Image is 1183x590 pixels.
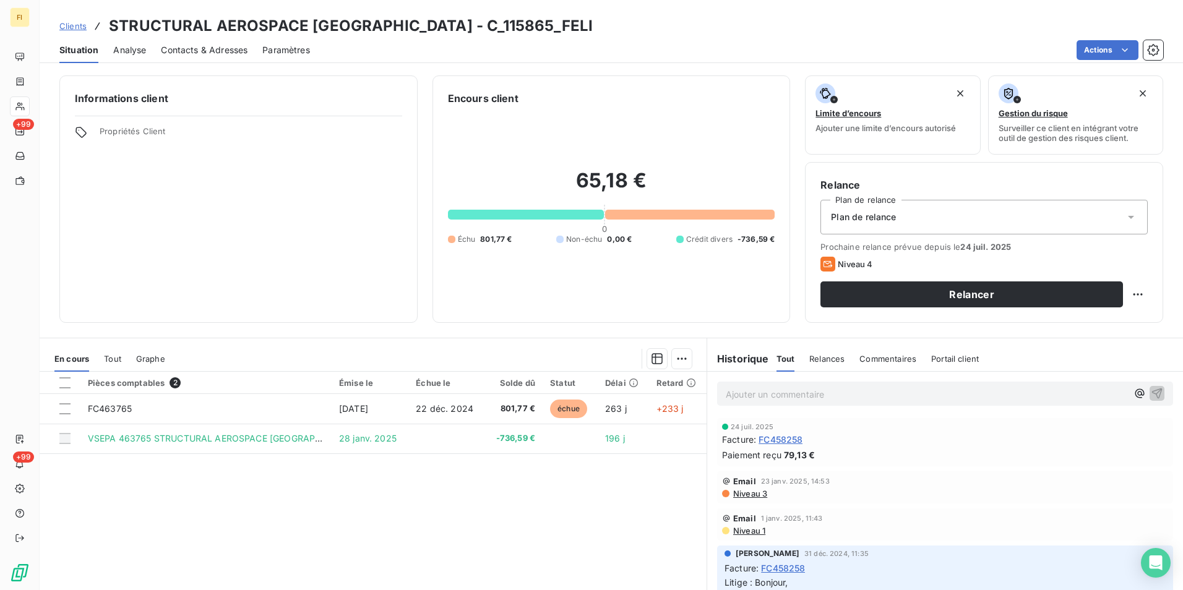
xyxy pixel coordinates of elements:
span: Prochaine relance prévue depuis le [820,242,1148,252]
span: +99 [13,119,34,130]
img: Logo LeanPay [10,563,30,583]
span: Propriétés Client [100,126,402,143]
div: Solde dû [493,378,535,388]
span: Contacts & Adresses [161,44,247,56]
button: Gestion du risqueSurveiller ce client en intégrant votre outil de gestion des risques client. [988,75,1163,155]
span: Clients [59,21,87,31]
h6: Encours client [448,91,518,106]
span: Plan de relance [831,211,896,223]
span: Non-échu [566,234,602,245]
div: Retard [656,378,699,388]
span: Niveau 3 [732,489,767,498]
span: échue [550,400,587,418]
span: Échu [458,234,476,245]
button: Relancer [820,281,1123,307]
span: Facture : [725,562,759,575]
span: Portail client [931,354,979,364]
span: Relances [809,354,845,364]
span: 23 janv. 2025, 14:53 [761,477,830,485]
div: Pièces comptables [88,377,324,388]
span: Niveau 1 [732,526,765,536]
span: +99 [13,451,34,463]
span: Crédit divers [686,234,733,245]
span: FC463765 [88,403,132,414]
span: Tout [776,354,795,364]
span: 801,77 € [480,234,512,245]
h6: Relance [820,177,1148,192]
span: 22 déc. 2024 [416,403,473,414]
span: Email [733,476,756,486]
span: 1 janv. 2025, 11:43 [761,515,823,522]
span: Commentaires [859,354,916,364]
span: Tout [104,354,121,364]
span: 0,00 € [607,234,632,245]
span: Facture : [722,433,756,446]
button: Actions [1077,40,1138,60]
span: Gestion du risque [999,108,1068,118]
span: Surveiller ce client en intégrant votre outil de gestion des risques client. [999,123,1153,143]
a: +99 [10,121,29,141]
span: Niveau 4 [838,259,872,269]
span: FC458258 [759,433,802,446]
span: 24 juil. 2025 [731,423,773,430]
button: Limite d’encoursAjouter une limite d’encours autorisé [805,75,980,155]
div: Statut [550,378,590,388]
span: [DATE] [339,403,368,414]
span: Paiement reçu [722,448,781,461]
span: 31 déc. 2024, 11:35 [804,550,869,557]
span: +233 j [656,403,684,414]
span: 0 [602,224,607,234]
span: 79,13 € [784,448,815,461]
span: 24 juil. 2025 [960,242,1011,252]
span: Limite d’encours [815,108,881,118]
span: 196 j [605,433,625,443]
span: En cours [54,354,89,364]
span: Situation [59,44,98,56]
h3: STRUCTURAL AEROSPACE [GEOGRAPHIC_DATA] - C_115865_FELI [109,15,593,37]
span: 801,77 € [493,403,535,415]
span: 28 janv. 2025 [339,433,397,443]
a: Clients [59,20,87,32]
div: FI [10,7,30,27]
div: Délai [605,378,642,388]
h6: Informations client [75,91,402,106]
span: Paramètres [262,44,310,56]
span: -736,59 € [738,234,775,245]
span: Ajouter une limite d’encours autorisé [815,123,956,133]
span: VSEPA 463765 STRUCTURAL AEROSPACE [GEOGRAPHIC_DATA] [88,433,360,443]
span: Analyse [113,44,146,56]
span: Email [733,513,756,523]
h2: 65,18 € [448,168,775,205]
span: 263 j [605,403,627,414]
span: 2 [170,377,181,388]
span: [PERSON_NAME] [736,548,799,559]
div: Émise le [339,378,401,388]
div: Open Intercom Messenger [1141,548,1171,578]
h6: Historique [707,351,769,366]
span: -736,59 € [493,432,535,445]
span: FC458258 [761,562,805,575]
div: Échue le [416,378,478,388]
span: Graphe [136,354,165,364]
